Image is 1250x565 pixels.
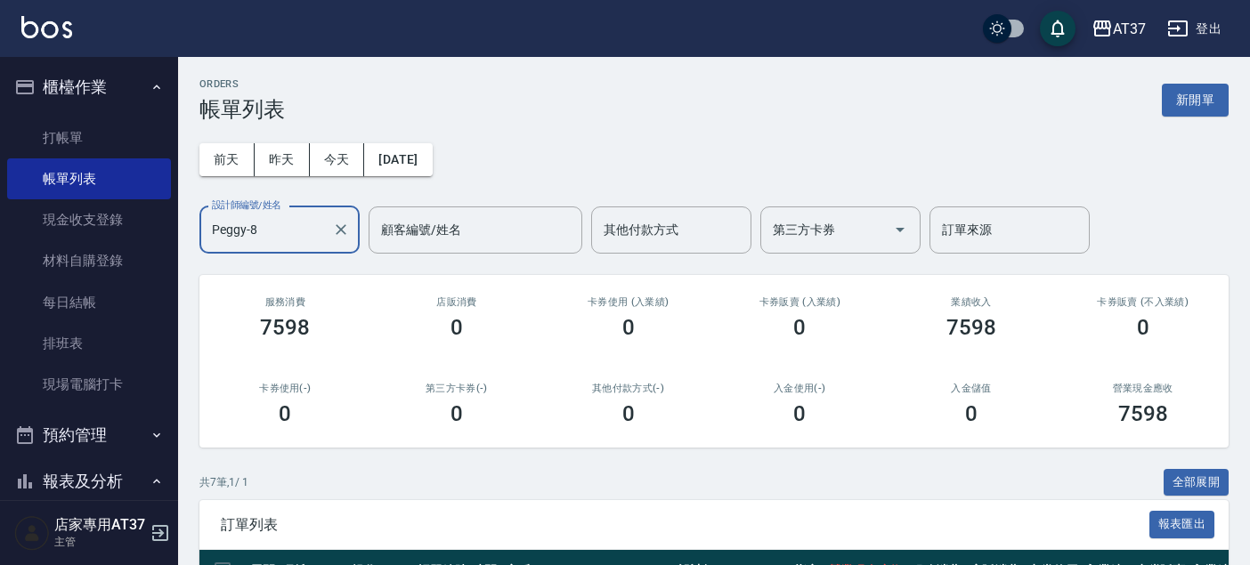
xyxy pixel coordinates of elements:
[1040,11,1075,46] button: save
[279,401,291,426] h3: 0
[221,516,1149,534] span: 訂單列表
[1084,11,1153,47] button: AT37
[1149,511,1215,538] button: 報表匯出
[622,315,635,340] h3: 0
[14,515,50,551] img: Person
[255,143,310,176] button: 昨天
[7,323,171,364] a: 排班表
[1078,383,1207,394] h2: 營業現金應收
[329,217,353,242] button: Clear
[622,401,635,426] h3: 0
[260,315,310,340] h3: 7598
[1137,315,1149,340] h3: 0
[1118,401,1168,426] h3: 7598
[7,282,171,323] a: 每日結帳
[393,296,522,308] h2: 店販消費
[1160,12,1229,45] button: 登出
[1164,469,1230,496] button: 全部展開
[7,117,171,158] a: 打帳單
[793,401,806,426] h3: 0
[1149,515,1215,532] a: 報表匯出
[946,315,996,340] h3: 7598
[310,143,365,176] button: 今天
[450,401,463,426] h3: 0
[1162,91,1229,108] a: 新開單
[965,401,978,426] h3: 0
[7,199,171,240] a: 現金收支登錄
[54,534,145,550] p: 主管
[21,16,72,38] img: Logo
[221,296,350,308] h3: 服務消費
[1113,18,1146,40] div: AT37
[221,383,350,394] h2: 卡券使用(-)
[907,296,1036,308] h2: 業績收入
[564,296,693,308] h2: 卡券使用 (入業績)
[7,412,171,458] button: 預約管理
[7,458,171,504] button: 報表及分析
[7,158,171,199] a: 帳單列表
[199,97,285,122] h3: 帳單列表
[735,296,864,308] h2: 卡券販賣 (入業績)
[199,78,285,90] h2: ORDERS
[907,383,1036,394] h2: 入金儲值
[793,315,806,340] h3: 0
[199,143,255,176] button: 前天
[364,143,432,176] button: [DATE]
[735,383,864,394] h2: 入金使用(-)
[393,383,522,394] h2: 第三方卡券(-)
[1078,296,1207,308] h2: 卡券販賣 (不入業績)
[199,474,248,490] p: 共 7 筆, 1 / 1
[212,198,281,212] label: 設計師編號/姓名
[7,240,171,281] a: 材料自購登錄
[1162,84,1229,117] button: 新開單
[886,215,914,244] button: Open
[7,364,171,405] a: 現場電腦打卡
[54,516,145,534] h5: 店家專用AT37
[564,383,693,394] h2: 其他付款方式(-)
[450,315,463,340] h3: 0
[7,64,171,110] button: 櫃檯作業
